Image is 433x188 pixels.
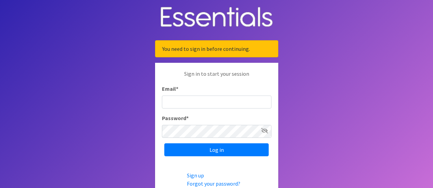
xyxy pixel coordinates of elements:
a: Forgot your password? [187,180,240,187]
abbr: required [186,115,189,121]
input: Log in [164,143,269,156]
div: You need to sign in before continuing. [155,40,278,57]
abbr: required [176,85,178,92]
label: Password [162,114,189,122]
label: Email [162,85,178,93]
p: Sign in to start your session [162,70,271,85]
a: Sign up [187,172,204,179]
